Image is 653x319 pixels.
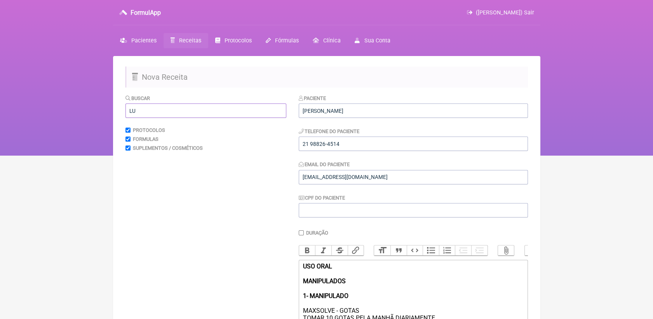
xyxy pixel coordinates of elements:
label: Telefone do Paciente [299,128,360,134]
button: Numbers [439,245,455,256]
label: Formulas [133,136,158,142]
a: Sua Conta [348,33,397,48]
span: ([PERSON_NAME]) Sair [476,9,534,16]
button: Undo [525,245,541,256]
span: Protocolos [225,37,252,44]
a: Receitas [164,33,208,48]
span: Clínica [323,37,341,44]
button: Strikethrough [331,245,348,256]
button: Italic [315,245,331,256]
a: Clínica [306,33,348,48]
label: Protocolos [133,127,165,133]
button: Link [348,245,364,256]
label: CPF do Paciente [299,195,345,201]
span: Fórmulas [275,37,299,44]
a: Pacientes [113,33,164,48]
button: Decrease Level [455,245,471,256]
a: Protocolos [208,33,259,48]
h3: FormulApp [131,9,161,16]
span: Receitas [179,37,201,44]
label: Paciente [299,95,326,101]
a: Fórmulas [259,33,306,48]
button: Bullets [423,245,439,256]
button: Bold [299,245,315,256]
h2: Nova Receita [125,67,528,88]
button: Quote [390,245,407,256]
strong: 1- MANIPULADO [303,292,348,300]
span: Sua Conta [364,37,390,44]
button: Attach Files [498,245,514,256]
button: Heading [374,245,390,256]
strong: USO ORAL MANIPULADOS [303,263,345,285]
button: Increase Level [471,245,488,256]
button: Code [407,245,423,256]
label: Email do Paciente [299,161,350,167]
label: Suplementos / Cosméticos [133,145,203,151]
label: Duração [306,230,328,236]
input: exemplo: emagrecimento, ansiedade [125,103,286,118]
label: Buscar [125,95,150,101]
span: Pacientes [131,37,157,44]
a: ([PERSON_NAME]) Sair [467,9,534,16]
